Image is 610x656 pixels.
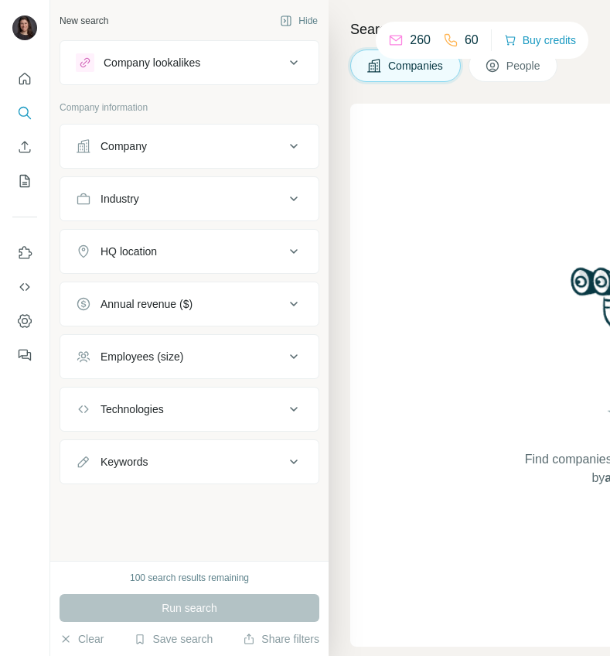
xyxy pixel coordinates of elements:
button: Technologies [60,391,319,428]
p: 260 [410,31,431,50]
button: Dashboard [12,307,37,335]
div: Industry [101,191,139,207]
img: Avatar [12,15,37,40]
h4: Search [350,19,591,40]
button: Share filters [243,631,319,647]
button: My lists [12,167,37,195]
span: People [506,58,542,73]
button: Use Surfe on LinkedIn [12,239,37,267]
div: Technologies [101,401,164,417]
span: Companies [388,58,445,73]
button: Feedback [12,341,37,369]
div: New search [60,14,108,28]
button: Company lookalikes [60,44,319,81]
div: Employees (size) [101,349,183,364]
button: Company [60,128,319,165]
button: Employees (size) [60,338,319,375]
div: Company [101,138,147,154]
div: Annual revenue ($) [101,296,193,312]
div: Company lookalikes [104,55,200,70]
button: Quick start [12,65,37,93]
button: Hide [269,9,329,32]
button: Buy credits [504,29,576,51]
button: Industry [60,180,319,217]
button: Save search [134,631,213,647]
button: Clear [60,631,104,647]
button: Annual revenue ($) [60,285,319,323]
p: Company information [60,101,319,114]
button: Search [12,99,37,127]
button: Use Surfe API [12,273,37,301]
div: Keywords [101,454,148,470]
div: HQ location [101,244,157,259]
button: Enrich CSV [12,133,37,161]
p: 60 [465,31,479,50]
button: HQ location [60,233,319,270]
div: 100 search results remaining [130,571,249,585]
button: Keywords [60,443,319,480]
